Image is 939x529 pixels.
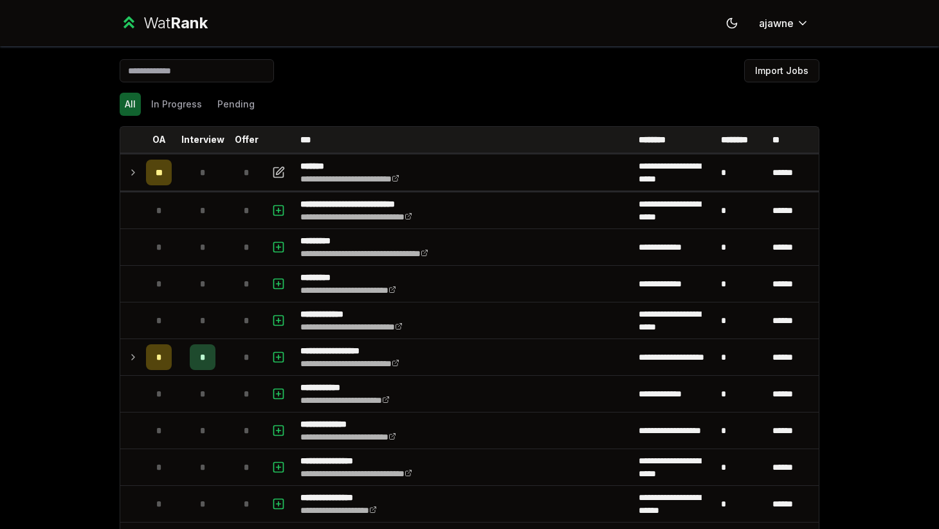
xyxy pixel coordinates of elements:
[170,14,208,32] span: Rank
[744,59,819,82] button: Import Jobs
[120,13,208,33] a: WatRank
[120,93,141,116] button: All
[181,133,224,146] p: Interview
[759,15,794,31] span: ajawne
[749,12,819,35] button: ajawne
[152,133,166,146] p: OA
[212,93,260,116] button: Pending
[235,133,259,146] p: Offer
[146,93,207,116] button: In Progress
[143,13,208,33] div: Wat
